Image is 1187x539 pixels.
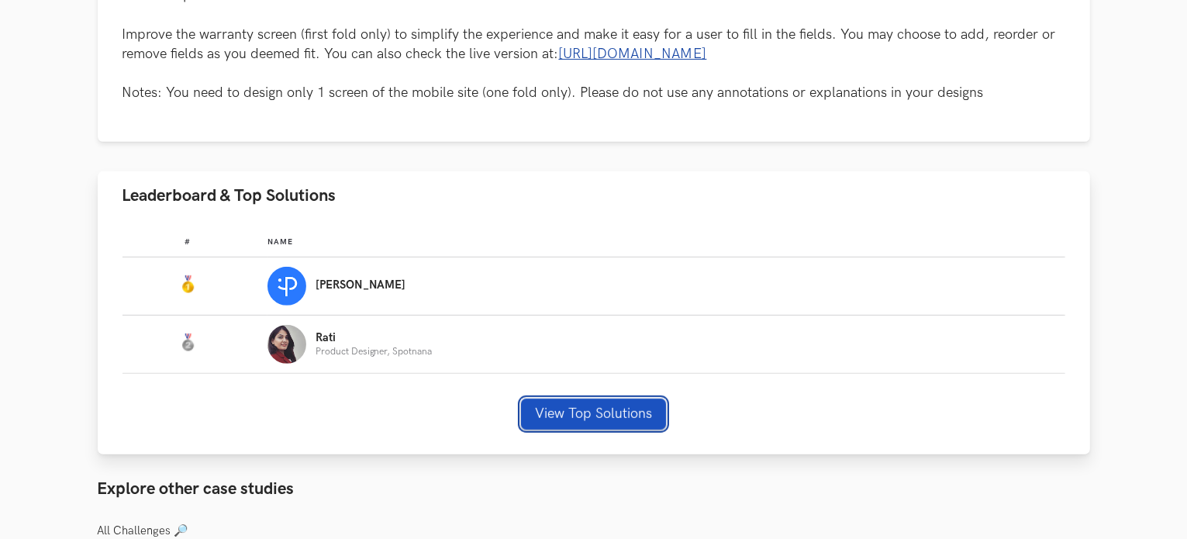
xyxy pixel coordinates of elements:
img: Profile photo [267,325,306,364]
table: Leaderboard [122,225,1065,374]
div: Leaderboard & Top Solutions [98,220,1090,454]
span: Leaderboard & Top Solutions [122,185,336,206]
button: Leaderboard & Top Solutions [98,171,1090,220]
p: [PERSON_NAME] [316,279,406,292]
img: Silver Medal [178,333,197,352]
h3: All Challenges 🔎 [98,524,1090,538]
span: Name [267,237,293,247]
p: Product Designer, Spotnana [316,347,433,357]
img: Profile photo [267,267,306,306]
button: View Top Solutions [521,399,666,430]
img: Gold Medal [178,275,197,294]
h3: Explore other case studies [98,479,1090,499]
a: [URL][DOMAIN_NAME] [559,46,707,62]
p: Rati [316,332,433,344]
span: # [185,237,191,247]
